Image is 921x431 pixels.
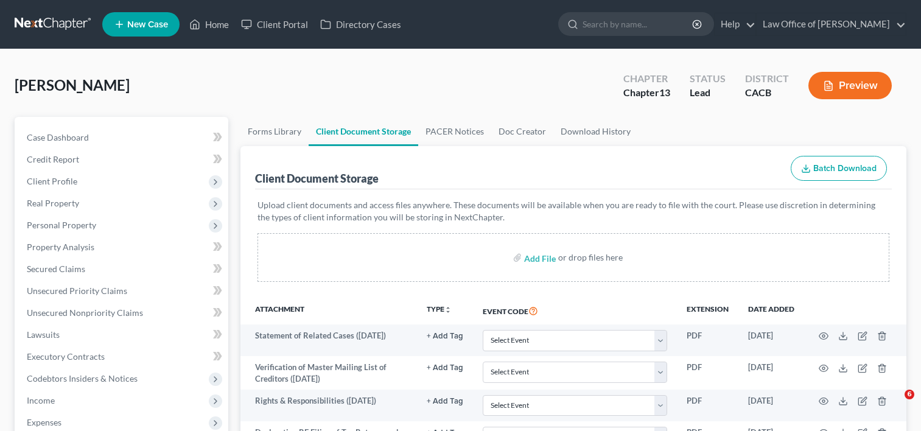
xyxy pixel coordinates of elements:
[558,251,623,264] div: or drop files here
[235,13,314,35] a: Client Portal
[444,306,452,314] i: unfold_more
[240,117,309,146] a: Forms Library
[314,13,407,35] a: Directory Cases
[27,351,105,362] span: Executory Contracts
[27,307,143,318] span: Unsecured Nonpriority Claims
[17,127,228,149] a: Case Dashboard
[240,390,417,421] td: Rights & Responsibilities ([DATE])
[623,86,670,100] div: Chapter
[677,296,738,324] th: Extension
[17,236,228,258] a: Property Analysis
[427,306,452,314] button: TYPEunfold_more
[27,198,79,208] span: Real Property
[27,242,94,252] span: Property Analysis
[583,13,694,35] input: Search by name...
[677,390,738,421] td: PDF
[738,356,804,390] td: [DATE]
[623,72,670,86] div: Chapter
[240,324,417,356] td: Statement of Related Cases ([DATE])
[677,324,738,356] td: PDF
[15,76,130,94] span: [PERSON_NAME]
[880,390,909,419] iframe: Intercom live chat
[738,390,804,421] td: [DATE]
[418,117,491,146] a: PACER Notices
[690,86,726,100] div: Lead
[757,13,906,35] a: Law Office of [PERSON_NAME]
[813,163,877,173] span: Batch Download
[738,296,804,324] th: Date added
[240,296,417,324] th: Attachment
[17,302,228,324] a: Unsecured Nonpriority Claims
[27,264,85,274] span: Secured Claims
[309,117,418,146] a: Client Document Storage
[17,346,228,368] a: Executory Contracts
[27,176,77,186] span: Client Profile
[427,362,463,373] a: + Add Tag
[17,324,228,346] a: Lawsuits
[17,280,228,302] a: Unsecured Priority Claims
[745,72,789,86] div: District
[427,395,463,407] a: + Add Tag
[427,398,463,405] button: + Add Tag
[240,356,417,390] td: Verification of Master Mailing List of Creditors ([DATE])
[27,329,60,340] span: Lawsuits
[17,258,228,280] a: Secured Claims
[715,13,755,35] a: Help
[255,171,379,186] div: Client Document Storage
[791,156,887,181] button: Batch Download
[427,332,463,340] button: + Add Tag
[738,324,804,356] td: [DATE]
[491,117,553,146] a: Doc Creator
[905,390,914,399] span: 6
[808,72,892,99] button: Preview
[690,72,726,86] div: Status
[183,13,235,35] a: Home
[17,149,228,170] a: Credit Report
[427,364,463,372] button: + Add Tag
[745,86,789,100] div: CACB
[27,417,61,427] span: Expenses
[677,356,738,390] td: PDF
[27,220,96,230] span: Personal Property
[659,86,670,98] span: 13
[473,296,677,324] th: Event Code
[27,132,89,142] span: Case Dashboard
[257,199,889,223] p: Upload client documents and access files anywhere. These documents will be available when you are...
[427,330,463,342] a: + Add Tag
[553,117,638,146] a: Download History
[27,286,127,296] span: Unsecured Priority Claims
[27,373,138,384] span: Codebtors Insiders & Notices
[127,20,168,29] span: New Case
[27,395,55,405] span: Income
[27,154,79,164] span: Credit Report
